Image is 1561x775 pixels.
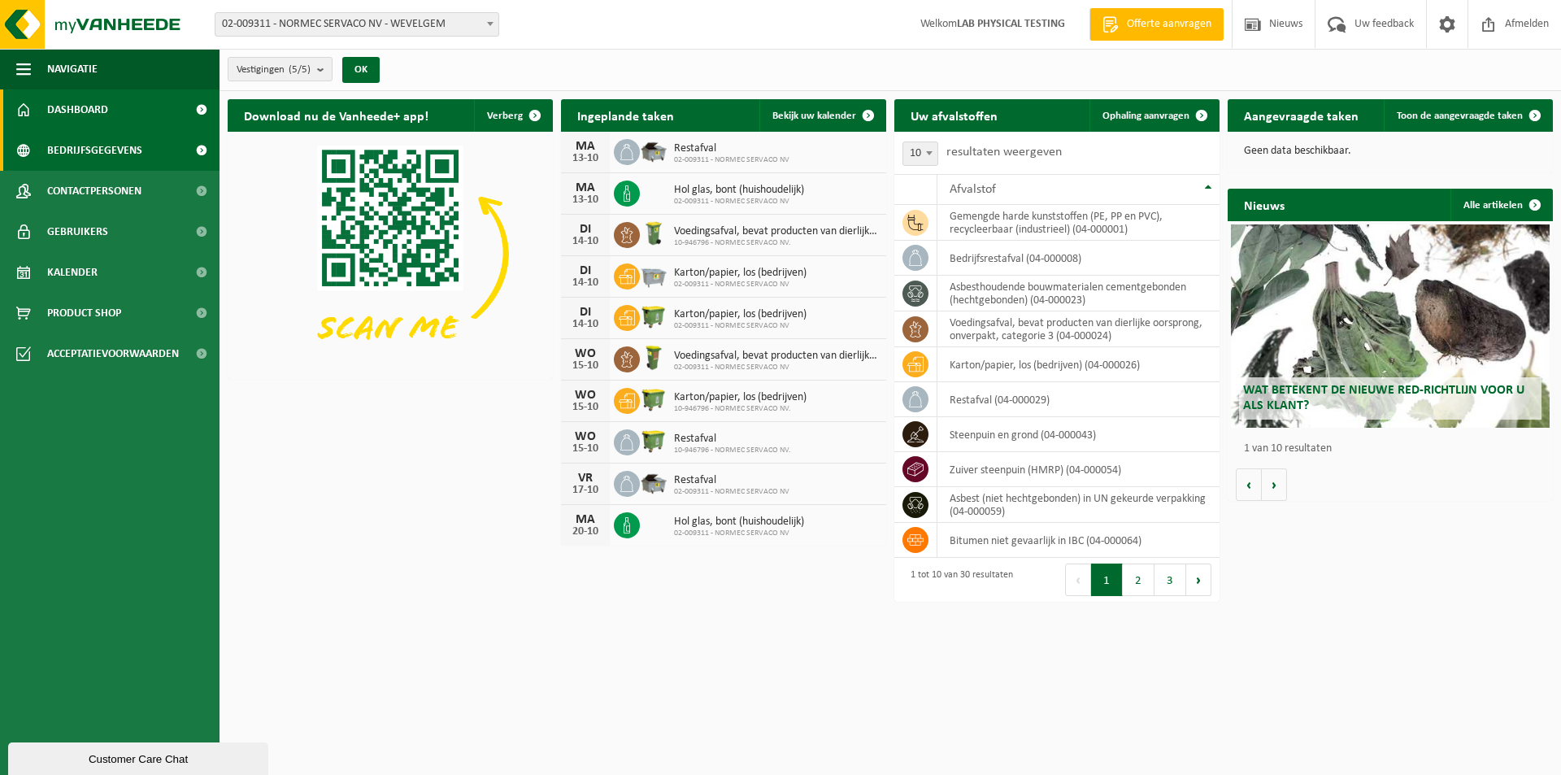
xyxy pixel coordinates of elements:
span: 10 [903,142,937,165]
img: Download de VHEPlus App [228,132,553,376]
button: OK [342,57,380,83]
span: 02-009311 - NORMEC SERVACO NV [674,197,804,207]
span: 02-009311 - NORMEC SERVACO NV - WEVELGEM [215,12,499,37]
span: Toon de aangevraagde taken [1397,111,1523,121]
td: restafval (04-000029) [937,382,1220,417]
div: MA [569,140,602,153]
div: WO [569,389,602,402]
h2: Download nu de Vanheede+ app! [228,99,445,131]
label: resultaten weergeven [946,146,1062,159]
span: 02-009311 - NORMEC SERVACO NV - WEVELGEM [215,13,498,36]
iframe: chat widget [8,739,272,775]
span: Hol glas, bont (huishoudelijk) [674,184,804,197]
h2: Aangevraagde taken [1228,99,1375,131]
img: WB-0060-HPE-GN-50 [640,344,667,372]
td: voedingsafval, bevat producten van dierlijke oorsprong, onverpakt, categorie 3 (04-000024) [937,311,1220,347]
span: Karton/papier, los (bedrijven) [674,308,807,321]
div: 1 tot 10 van 30 resultaten [902,562,1013,598]
button: Verberg [474,99,551,132]
span: Bekijk uw kalender [772,111,856,121]
div: 13-10 [569,194,602,206]
span: Wat betekent de nieuwe RED-richtlijn voor u als klant? [1243,384,1524,412]
div: 13-10 [569,153,602,164]
a: Ophaling aanvragen [1089,99,1218,132]
a: Offerte aanvragen [1089,8,1224,41]
div: DI [569,264,602,277]
span: 10-946796 - NORMEC SERVACO NV. [674,404,807,414]
span: Gebruikers [47,211,108,252]
span: 02-009311 - NORMEC SERVACO NV [674,529,804,538]
span: 02-009311 - NORMEC SERVACO NV [674,363,878,372]
span: Acceptatievoorwaarden [47,333,179,374]
div: 20-10 [569,526,602,538]
span: Kalender [47,252,98,293]
span: Dashboard [47,89,108,130]
div: DI [569,223,602,236]
span: Bedrijfsgegevens [47,130,142,171]
img: WB-1100-HPE-GN-50 [640,427,667,455]
span: 02-009311 - NORMEC SERVACO NV [674,280,807,290]
img: WB-5000-GAL-GY-01 [640,137,667,164]
span: Product Shop [47,293,121,333]
button: Previous [1065,564,1091,596]
button: 1 [1091,564,1123,596]
span: 10-946796 - NORMEC SERVACO NV. [674,238,878,248]
div: 17-10 [569,485,602,496]
button: 2 [1123,564,1154,596]
span: 02-009311 - NORMEC SERVACO NV [674,487,789,497]
td: karton/papier, los (bedrijven) (04-000026) [937,347,1220,382]
a: Toon de aangevraagde taken [1384,99,1551,132]
div: 15-10 [569,402,602,413]
span: Voedingsafval, bevat producten van dierlijke oorsprong, onverpakt, categorie 3 [674,225,878,238]
button: Vestigingen(5/5) [228,57,333,81]
span: Verberg [487,111,523,121]
span: 02-009311 - NORMEC SERVACO NV [674,321,807,331]
img: WB-1100-HPE-GN-50 [640,303,667,330]
div: MA [569,181,602,194]
div: 15-10 [569,360,602,372]
td: asbesthoudende bouwmaterialen cementgebonden (hechtgebonden) (04-000023) [937,276,1220,311]
span: Offerte aanvragen [1123,16,1215,33]
span: Restafval [674,433,791,446]
span: Vestigingen [237,58,311,82]
span: Hol glas, bont (huishoudelijk) [674,516,804,529]
div: VR [569,472,602,485]
span: 02-009311 - NORMEC SERVACO NV [674,155,789,165]
div: 14-10 [569,277,602,289]
span: Afvalstof [950,183,996,196]
div: 14-10 [569,319,602,330]
strong: LAB PHYSICAL TESTING [957,18,1065,30]
a: Wat betekent de nieuwe RED-richtlijn voor u als klant? [1231,224,1550,428]
div: MA [569,513,602,526]
span: Restafval [674,142,789,155]
span: Karton/papier, los (bedrijven) [674,391,807,404]
span: 10-946796 - NORMEC SERVACO NV. [674,446,791,455]
div: WO [569,430,602,443]
a: Bekijk uw kalender [759,99,885,132]
a: Alle artikelen [1450,189,1551,221]
span: 10 [902,142,938,166]
img: WB-0140-HPE-GN-50 [640,220,667,247]
td: zuiver steenpuin (HMRP) (04-000054) [937,452,1220,487]
div: DI [569,306,602,319]
div: 14-10 [569,236,602,247]
p: 1 van 10 resultaten [1244,443,1545,455]
p: Geen data beschikbaar. [1244,146,1537,157]
span: Restafval [674,474,789,487]
span: Ophaling aanvragen [1102,111,1189,121]
div: 15-10 [569,443,602,455]
h2: Uw afvalstoffen [894,99,1014,131]
td: asbest (niet hechtgebonden) in UN gekeurde verpakking (04-000059) [937,487,1220,523]
span: Karton/papier, los (bedrijven) [674,267,807,280]
h2: Ingeplande taken [561,99,690,131]
button: Vorige [1236,468,1262,501]
td: steenpuin en grond (04-000043) [937,417,1220,452]
img: WB-1100-HPE-GN-50 [640,385,667,413]
span: Contactpersonen [47,171,141,211]
span: Voedingsafval, bevat producten van dierlijke oorsprong, onverpakt, categorie 3 [674,350,878,363]
div: WO [569,347,602,360]
button: Next [1186,564,1211,596]
img: WB-5000-GAL-GY-01 [640,468,667,496]
td: bedrijfsrestafval (04-000008) [937,241,1220,276]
